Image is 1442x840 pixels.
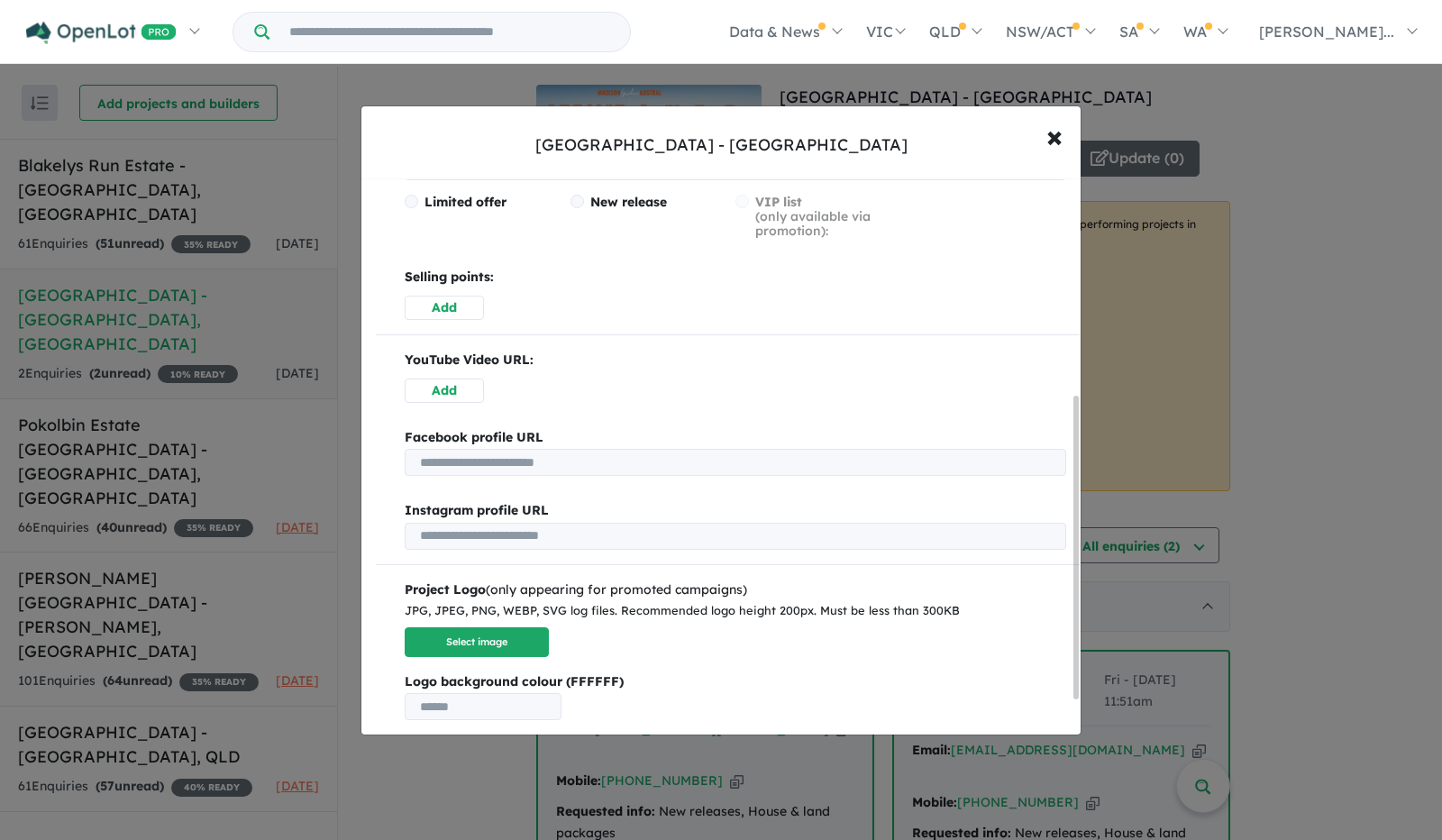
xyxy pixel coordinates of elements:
img: Openlot PRO Logo White [26,22,177,44]
b: Project Logo [405,581,486,598]
b: Facebook profile URL [405,429,543,445]
button: Select image [405,627,549,657]
span: New release [590,194,667,210]
button: Add [405,379,484,403]
span: × [1046,116,1063,155]
div: (only appearing for promoted campaigns) [405,580,1066,601]
input: Try estate name, suburb, builder or developer [273,13,626,51]
p: Selling points: [405,267,1066,288]
div: [GEOGRAPHIC_DATA] - [GEOGRAPHIC_DATA] [535,133,908,157]
b: Instagram profile URL [405,502,549,518]
span: [PERSON_NAME]... [1259,23,1394,41]
button: Add [405,296,484,320]
p: YouTube Video URL: [405,350,1066,371]
b: Logo background colour (FFFFFF) [405,671,1066,693]
div: JPG, JPEG, PNG, WEBP, SVG log files. Recommended logo height 200px. Must be less than 300KB [405,601,1066,621]
span: Limited offer [424,194,507,210]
